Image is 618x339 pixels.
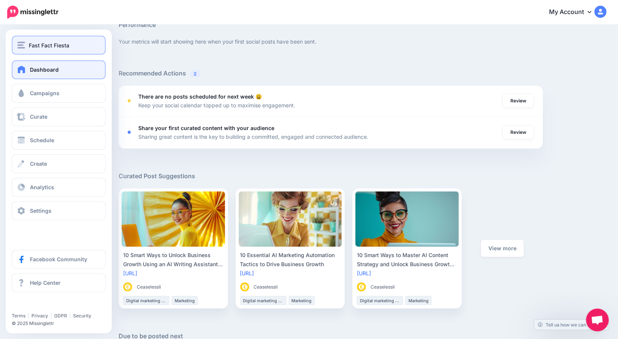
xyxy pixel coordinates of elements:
[12,250,106,269] a: Facebook Community
[138,101,295,110] p: Keep your social calendar topped up to maximise engagement.
[357,296,403,305] li: Digital marketing strategy
[503,94,534,108] a: Review
[12,84,106,103] a: Campaigns
[119,20,543,30] h5: Performance
[240,296,286,305] li: Digital marketing strategy
[29,41,69,50] span: Fast Fact Fiesta
[371,283,395,291] span: Ceaselessli
[481,240,524,257] a: View more
[30,279,61,286] span: Help Center
[138,93,262,100] b: There are no posts scheduled for next week 😩
[289,296,315,305] li: Marketing
[30,160,47,167] span: Create
[30,137,54,143] span: Schedule
[357,270,371,276] a: [URL]
[30,90,59,96] span: Campaigns
[28,313,29,319] span: |
[240,251,341,269] div: 10 Essential AI Marketing Automation Tactics to Drive Business Growth
[12,154,106,173] a: Create
[240,282,249,292] img: MQSJWLHJCKXV2AQVWKGQBXABK9I9LYSZ_thumb.gif
[7,6,58,19] img: Missinglettr
[12,201,106,220] a: Settings
[30,184,54,190] span: Analytics
[119,171,543,181] h5: Curated Post Suggestions
[586,309,609,331] a: Öppna chatt
[119,69,543,78] h5: Recommended Actions
[190,70,200,77] span: 2
[357,251,457,269] div: 10 Smart Ways to Master AI Content Strategy and Unlock Business Growth Fast
[12,36,106,55] button: Fast Fact Fiesta
[123,296,169,305] li: Digital marketing strategy
[119,37,543,46] p: Your metrics will start showing here when your first social posts have been sent.
[123,282,132,292] img: MQSJWLHJCKXV2AQVWKGQBXABK9I9LYSZ_thumb.gif
[128,99,131,102] div: <div class='status-dot small red margin-right'></div>Error
[240,270,254,276] a: [URL]
[138,132,368,141] p: Sharing great content is the key to building a committed, engaged and connected audience.
[254,283,278,291] span: Ceaselessli
[30,207,52,214] span: Settings
[12,107,106,126] a: Curate
[357,282,366,292] img: MQSJWLHJCKXV2AQVWKGQBXABK9I9LYSZ_thumb.gif
[534,320,609,330] a: Tell us how we can improve
[405,296,432,305] li: Marketing
[123,270,137,276] a: [URL]
[69,313,71,319] span: |
[12,131,106,150] a: Schedule
[30,66,59,73] span: Dashboard
[30,256,87,262] span: Facebook Community
[172,296,198,305] li: Marketing
[12,178,106,197] a: Analytics
[123,251,224,269] div: 10 Smart Ways to Unlock Business Growth Using an AI Writing Assistant [DATE]
[137,283,161,291] span: Ceaselessli
[138,125,274,131] b: Share your first curated content with your audience
[31,313,48,319] a: Privacy
[12,313,25,319] a: Terms
[12,273,106,292] a: Help Center
[17,42,25,49] img: menu.png
[30,113,47,120] span: Curate
[54,313,67,319] a: GDPR
[503,126,534,139] a: Review
[12,60,106,79] a: Dashboard
[541,3,607,22] a: My Account
[12,320,110,327] li: © 2025 Missinglettr
[73,313,91,319] a: Security
[50,313,52,319] span: |
[128,131,131,134] div: <div class='status-dot small red margin-right'></div>Error
[12,302,69,309] iframe: Twitter Follow Button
